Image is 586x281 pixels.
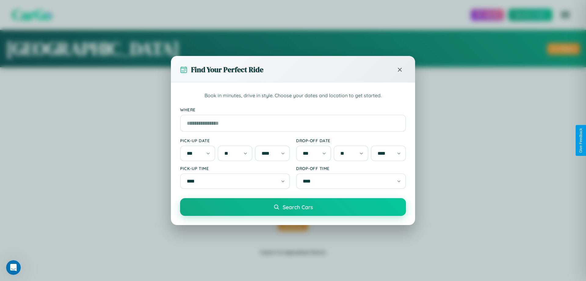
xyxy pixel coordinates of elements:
[180,138,290,143] label: Pick-up Date
[180,198,406,216] button: Search Cars
[283,204,313,210] span: Search Cars
[296,166,406,171] label: Drop-off Time
[191,65,263,75] h3: Find Your Perfect Ride
[180,166,290,171] label: Pick-up Time
[180,107,406,112] label: Where
[296,138,406,143] label: Drop-off Date
[180,92,406,100] p: Book in minutes, drive in style. Choose your dates and location to get started.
